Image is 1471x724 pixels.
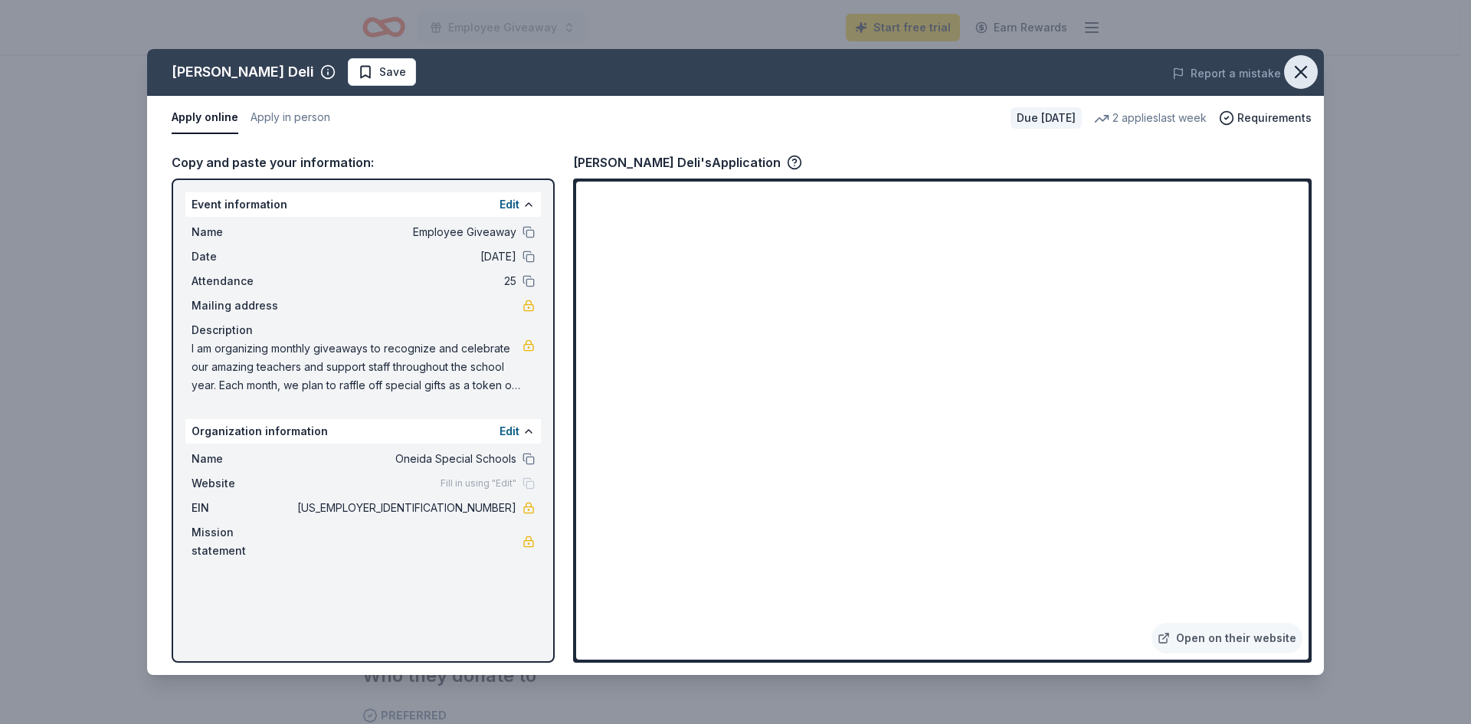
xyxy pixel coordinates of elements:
span: I am organizing monthly giveaways to recognize and celebrate our amazing teachers and support sta... [192,339,523,395]
div: Copy and paste your information: [172,152,555,172]
span: Name [192,223,294,241]
div: Due [DATE] [1011,107,1082,129]
div: 2 applies last week [1094,109,1207,127]
span: Oneida Special Schools [294,450,516,468]
button: Requirements [1219,109,1312,127]
button: Edit [500,195,519,214]
span: Mailing address [192,296,294,315]
div: Event information [185,192,541,217]
span: Fill in using "Edit" [441,477,516,490]
span: 25 [294,272,516,290]
span: Save [379,63,406,81]
div: [PERSON_NAME] Deli's Application [573,152,802,172]
span: EIN [192,499,294,517]
span: [US_EMPLOYER_IDENTIFICATION_NUMBER] [294,499,516,517]
a: Open on their website [1152,623,1302,654]
span: Requirements [1237,109,1312,127]
span: Attendance [192,272,294,290]
button: Apply in person [251,102,330,134]
button: Report a mistake [1172,64,1281,83]
span: Date [192,247,294,266]
button: Edit [500,422,519,441]
div: [PERSON_NAME] Deli [172,60,314,84]
span: Mission statement [192,523,294,560]
span: Website [192,474,294,493]
span: Employee Giveaway [294,223,516,241]
span: Name [192,450,294,468]
div: Organization information [185,419,541,444]
button: Apply online [172,102,238,134]
button: Save [348,58,416,86]
div: Description [192,321,535,339]
span: [DATE] [294,247,516,266]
